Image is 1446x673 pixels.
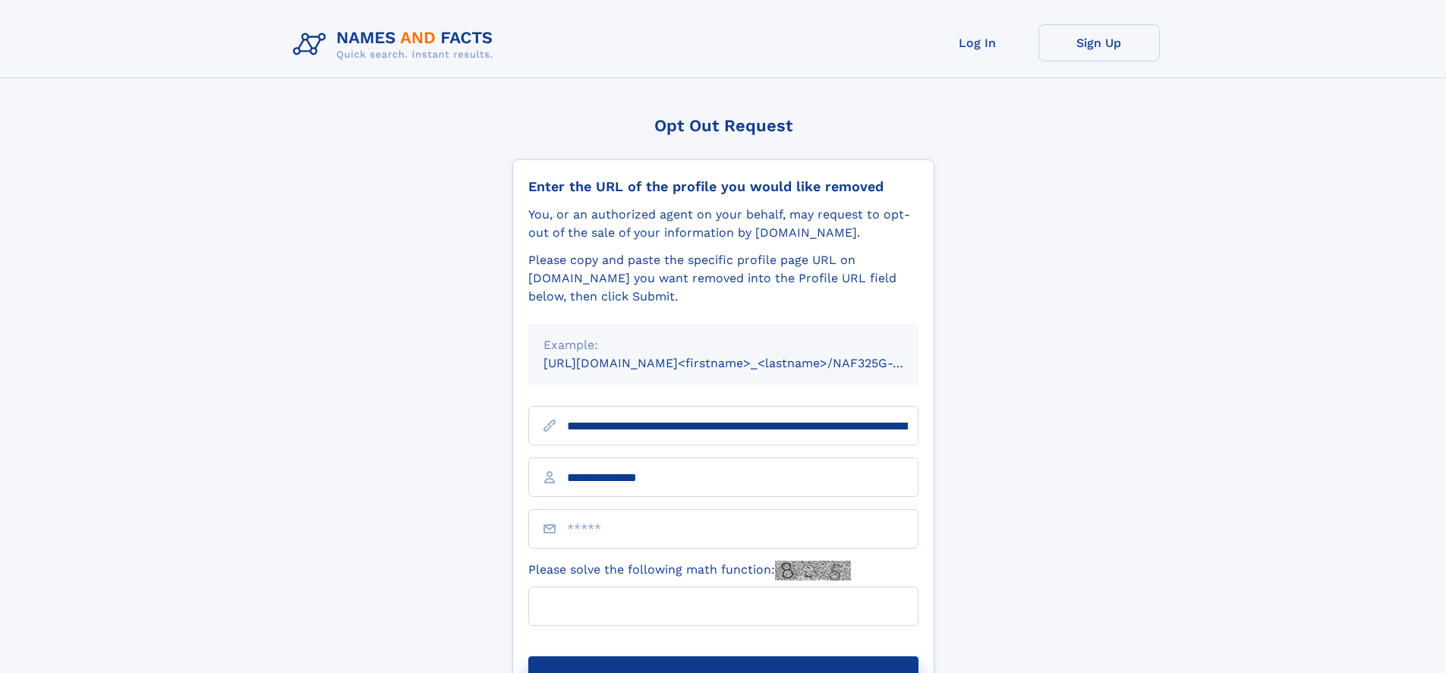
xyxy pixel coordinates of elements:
div: Please copy and paste the specific profile page URL on [DOMAIN_NAME] you want removed into the Pr... [528,251,918,306]
div: Opt Out Request [512,116,934,135]
label: Please solve the following math function: [528,561,851,580]
a: Log In [917,24,1038,61]
img: Logo Names and Facts [287,24,506,65]
div: You, or an authorized agent on your behalf, may request to opt-out of the sale of your informatio... [528,206,918,242]
a: Sign Up [1038,24,1160,61]
div: Enter the URL of the profile you would like removed [528,178,918,195]
div: Example: [543,336,903,354]
small: [URL][DOMAIN_NAME]<firstname>_<lastname>/NAF325G-xxxxxxxx [543,356,947,370]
